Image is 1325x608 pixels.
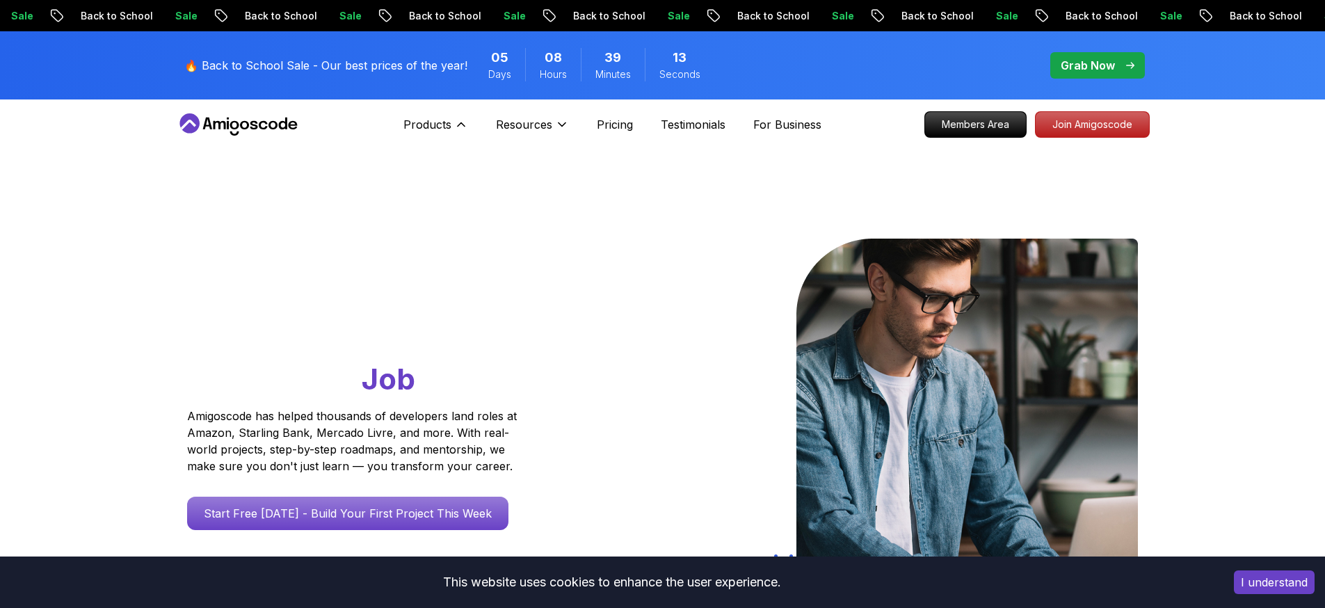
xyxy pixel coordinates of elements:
button: Accept cookies [1234,570,1315,594]
p: Amigoscode has helped thousands of developers land roles at Amazon, Starling Bank, Mercado Livre,... [187,408,521,474]
p: Members Area [925,112,1026,137]
p: Back to School [1227,9,1322,23]
span: Job [362,361,415,397]
span: Hours [540,67,567,81]
span: Minutes [595,67,631,81]
a: Pricing [597,116,633,133]
p: Back to School [570,9,665,23]
p: Back to School [899,9,993,23]
a: Members Area [924,111,1027,138]
div: This website uses cookies to enhance the user experience. [10,567,1213,598]
span: 13 Seconds [673,48,686,67]
p: Back to School [1063,9,1157,23]
p: 🔥 Back to School Sale - Our best prices of the year! [184,57,467,74]
a: Join Amigoscode [1035,111,1150,138]
a: Start Free [DATE] - Build Your First Project This Week [187,497,508,530]
p: Sale [8,9,53,23]
span: Days [488,67,511,81]
a: For Business [753,116,821,133]
p: Back to School [78,9,172,23]
p: Sale [829,9,874,23]
p: Back to School [242,9,337,23]
span: 39 Minutes [604,48,621,67]
span: 5 Days [491,48,508,67]
p: Resources [496,116,552,133]
img: hero [796,239,1138,597]
p: Sale [1157,9,1202,23]
p: Sale [172,9,217,23]
button: Resources [496,116,569,144]
span: 8 Hours [545,48,562,67]
span: Seconds [659,67,700,81]
p: Join Amigoscode [1036,112,1149,137]
a: Testimonials [661,116,725,133]
p: Back to School [734,9,829,23]
p: Sale [337,9,381,23]
p: Grab Now [1061,57,1115,74]
p: Sale [993,9,1038,23]
p: Products [403,116,451,133]
button: Products [403,116,468,144]
p: Sale [501,9,545,23]
p: Sale [665,9,709,23]
p: Back to School [406,9,501,23]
